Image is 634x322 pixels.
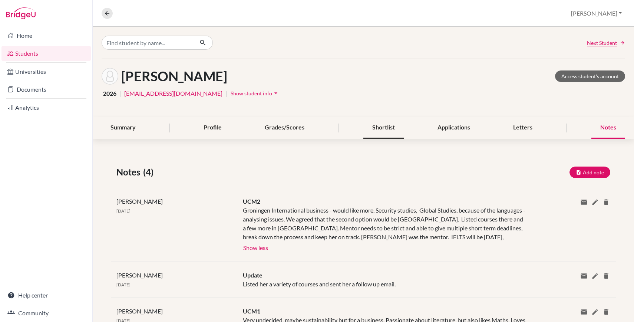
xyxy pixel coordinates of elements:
div: Letters [504,117,541,139]
span: [PERSON_NAME] [116,198,163,205]
span: Next Student [587,39,617,47]
div: Grades/Scores [256,117,313,139]
span: [PERSON_NAME] [116,308,163,315]
span: Show student info [231,90,272,96]
button: Add note [569,167,610,178]
h1: [PERSON_NAME] [121,68,227,84]
button: [PERSON_NAME] [568,6,625,20]
a: Documents [1,82,91,97]
img: Anna Pecznik's avatar [102,68,118,85]
div: Profile [195,117,231,139]
span: (4) [143,165,156,179]
img: Bridge-U [6,7,36,19]
a: Next Student [587,39,625,47]
a: Community [1,306,91,321]
button: Show less [243,241,268,253]
a: [EMAIL_ADDRESS][DOMAIN_NAME] [124,89,222,98]
button: Show student infoarrow_drop_down [230,88,280,99]
span: UCM2 [243,198,260,205]
div: Shortlist [363,117,404,139]
a: Students [1,46,91,61]
a: Home [1,28,91,43]
span: 2026 [103,89,116,98]
div: Notes [591,117,625,139]
div: Groningen International business - would like more. Security studies, Global Studies, because of ... [243,206,526,241]
a: Analytics [1,100,91,115]
div: Applications [429,117,479,139]
a: Access student's account [555,70,625,82]
input: Find student by name... [102,36,194,50]
div: Summary [102,117,145,139]
span: | [225,89,227,98]
span: UCM1 [243,308,260,315]
span: [DATE] [116,208,131,214]
i: arrow_drop_down [272,89,280,97]
span: Notes [116,165,143,179]
a: Universities [1,64,91,79]
span: [PERSON_NAME] [116,272,163,279]
div: Listed her a variety of courses and sent her a follow up email. [237,271,532,289]
a: Help center [1,288,91,303]
span: [DATE] [116,282,131,287]
span: Update [243,272,262,279]
span: | [119,89,121,98]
